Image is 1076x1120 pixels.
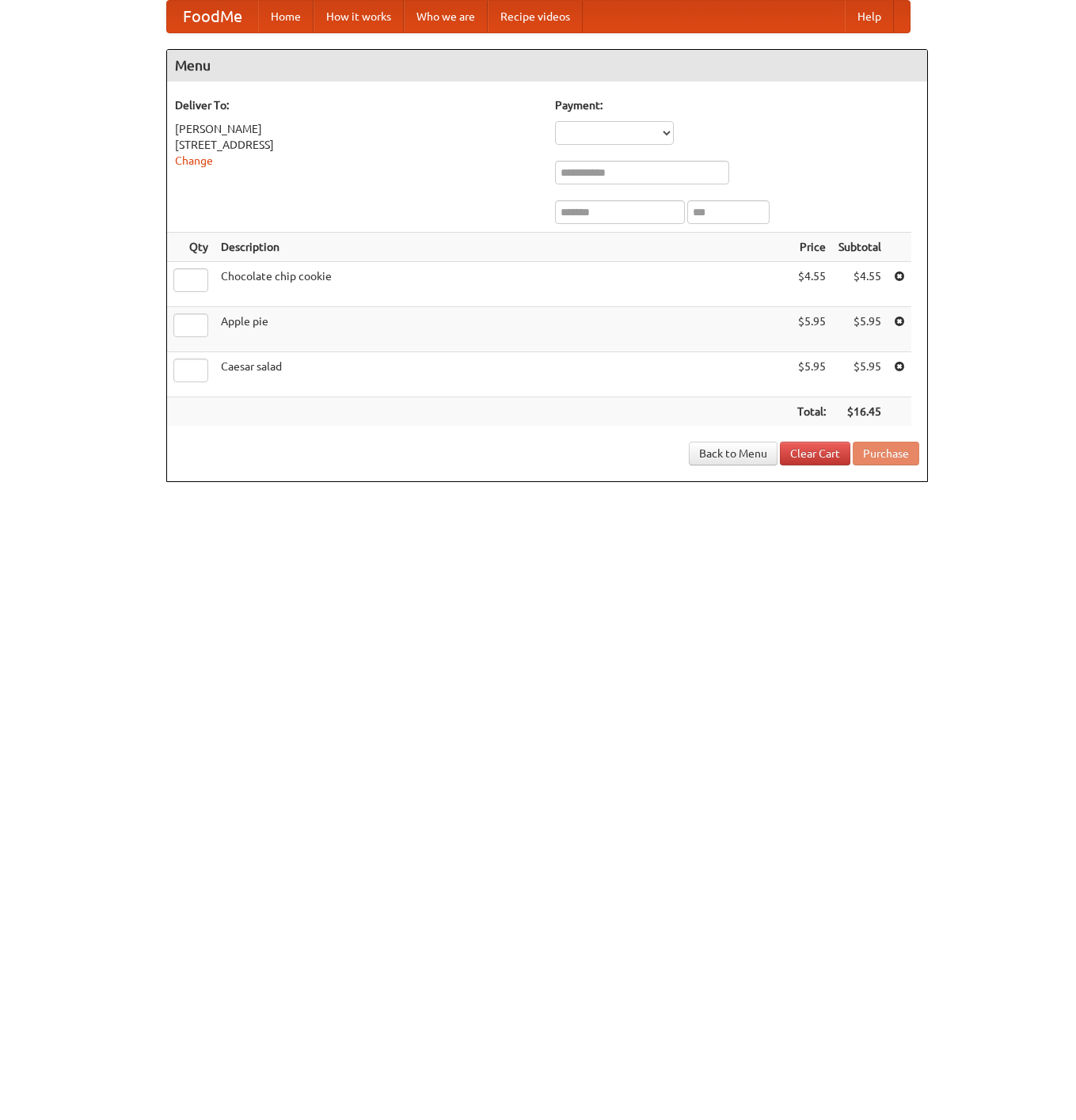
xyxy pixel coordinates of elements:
[167,1,258,32] a: FoodMe
[215,233,791,262] th: Description
[845,1,894,32] a: Help
[780,442,850,465] a: Clear Cart
[832,397,888,427] th: $16.45
[175,137,539,153] div: [STREET_ADDRESS]
[555,97,919,113] h5: Payment:
[832,352,888,397] td: $5.95
[167,233,215,262] th: Qty
[853,442,919,465] button: Purchase
[832,233,888,262] th: Subtotal
[791,307,832,352] td: $5.95
[689,442,778,465] a: Back to Menu
[175,121,539,137] div: [PERSON_NAME]
[404,1,488,32] a: Who we are
[488,1,583,32] a: Recipe videos
[215,262,791,307] td: Chocolate chip cookie
[832,307,888,352] td: $5.95
[215,352,791,397] td: Caesar salad
[215,307,791,352] td: Apple pie
[791,233,832,262] th: Price
[175,154,213,167] a: Change
[791,262,832,307] td: $4.55
[791,352,832,397] td: $5.95
[832,262,888,307] td: $4.55
[167,50,927,82] h4: Menu
[314,1,404,32] a: How it works
[791,397,832,427] th: Total:
[258,1,314,32] a: Home
[175,97,539,113] h5: Deliver To:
